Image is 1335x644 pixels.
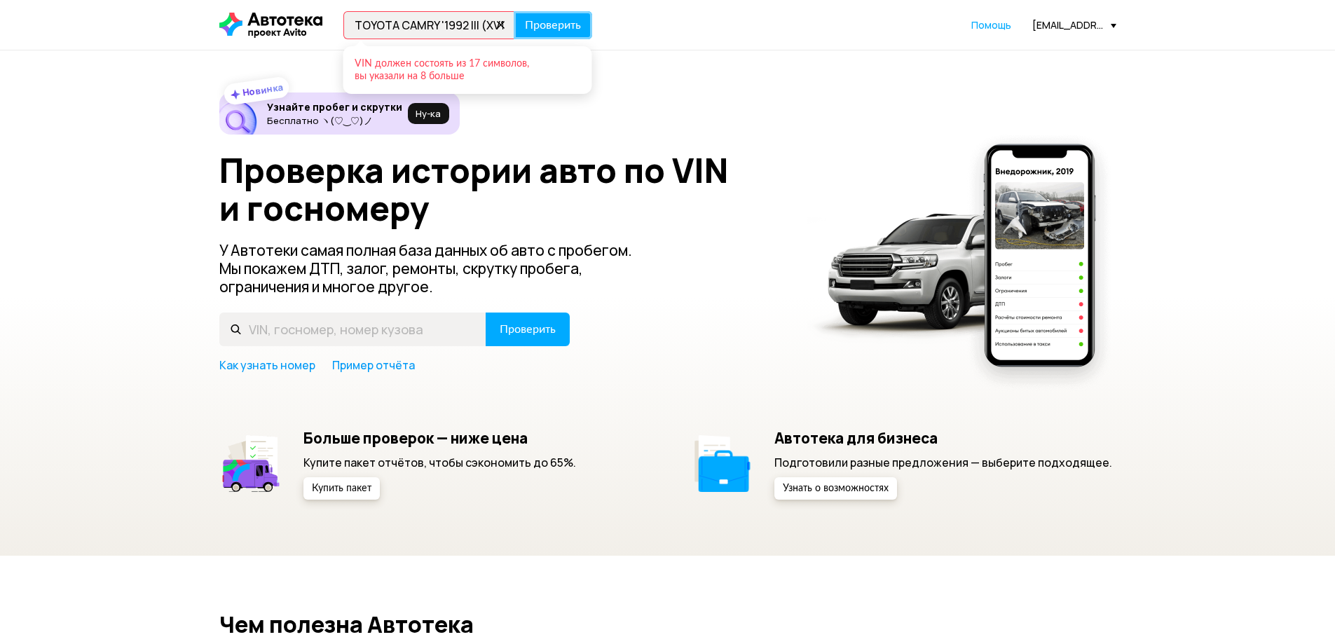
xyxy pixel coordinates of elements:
h2: Чем полезна Автотека [219,612,1116,637]
h5: Автотека для бизнеса [774,429,1112,447]
p: Подготовили разные предложения — выберите подходящее. [774,455,1112,470]
p: У Автотеки самая полная база данных об авто с пробегом. Мы покажем ДТП, залог, ремонты, скрутку п... [219,241,655,296]
span: Проверить [500,324,556,335]
strong: Новинка [241,81,284,99]
span: Купить пакет [312,484,371,493]
button: Проверить [486,313,570,346]
input: VIN, госномер, номер кузова [219,313,486,346]
p: Купите пакет отчётов, чтобы сэкономить до 65%. [303,455,576,470]
p: Бесплатно ヽ(♡‿♡)ノ [267,115,402,126]
span: Узнать о возможностях [783,484,889,493]
button: Узнать о возможностях [774,477,897,500]
input: VIN, госномер, номер кузова [343,11,514,39]
a: Как узнать номер [219,357,315,373]
button: Купить пакет [303,477,380,500]
a: Помощь [971,18,1011,32]
h5: Больше проверок — ниже цена [303,429,576,447]
div: [EMAIL_ADDRESS][DOMAIN_NAME] [1032,18,1116,32]
h6: Узнайте пробег и скрутки [267,101,402,114]
span: Ну‑ка [416,108,441,119]
div: VIN должен состоять из 17 символов, вы указали на 8 больше [355,57,578,83]
a: Пример отчёта [332,357,415,373]
h1: Проверка истории авто по VIN и госномеру [219,151,789,227]
span: Проверить [525,20,581,31]
button: Проверить [514,11,592,39]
